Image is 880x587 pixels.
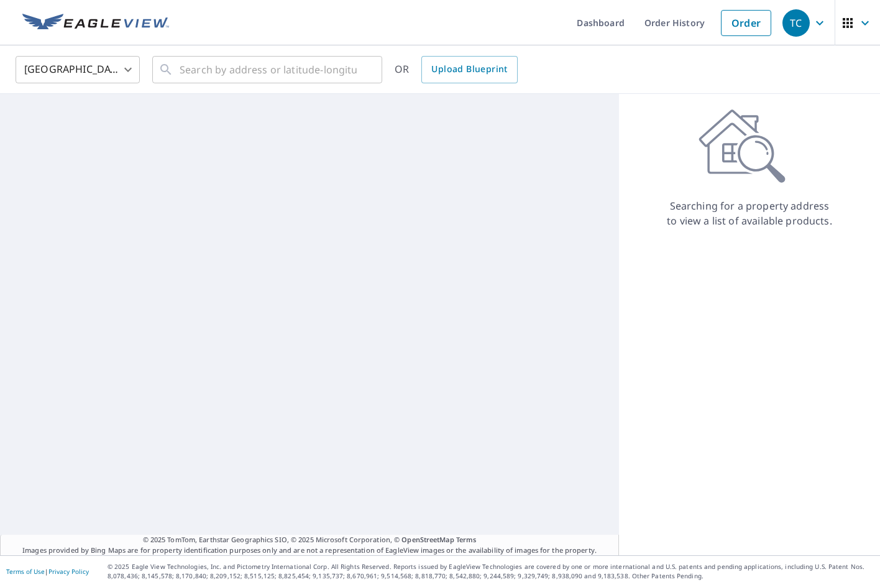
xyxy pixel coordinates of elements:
[16,52,140,87] div: [GEOGRAPHIC_DATA]
[108,562,874,581] p: © 2025 Eagle View Technologies, Inc. and Pictometry International Corp. All Rights Reserved. Repo...
[395,56,518,83] div: OR
[666,198,833,228] p: Searching for a property address to view a list of available products.
[431,62,507,77] span: Upload Blueprint
[180,52,357,87] input: Search by address or latitude-longitude
[143,535,477,545] span: © 2025 TomTom, Earthstar Geographics SIO, © 2025 Microsoft Corporation, ©
[48,567,89,576] a: Privacy Policy
[22,14,169,32] img: EV Logo
[421,56,517,83] a: Upload Blueprint
[6,568,89,575] p: |
[721,10,771,36] a: Order
[456,535,477,544] a: Terms
[401,535,454,544] a: OpenStreetMap
[6,567,45,576] a: Terms of Use
[782,9,810,37] div: TC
